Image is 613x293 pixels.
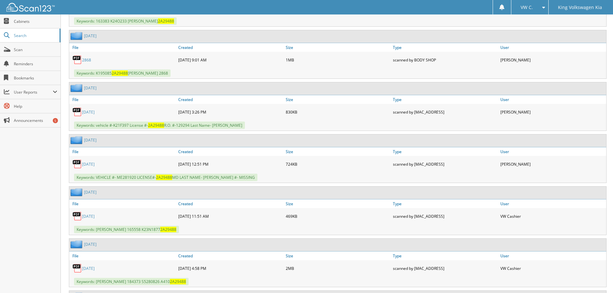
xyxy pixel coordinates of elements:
span: VW C. [521,5,533,9]
a: [DATE] [82,161,95,167]
img: folder2.png [70,32,84,40]
a: [DATE] [84,33,97,39]
span: User Reports [14,89,53,95]
div: 724KB [284,158,392,170]
div: [PERSON_NAME] [499,158,606,170]
a: File [69,252,177,260]
a: [DATE] [84,137,97,143]
a: Type [391,199,499,208]
a: User [499,252,606,260]
a: [DATE] [82,266,95,271]
div: scanned by [MAC_ADDRESS] [391,105,499,118]
a: User [499,95,606,104]
span: Keywords: vehicle #-K21F397 License #- R.O. #-129294 Last Name- [PERSON_NAME] [74,122,245,129]
span: Keywords: 163383 K24O233 [PERSON_NAME] [74,17,177,25]
span: Help [14,104,57,109]
div: 5 [53,118,58,123]
a: User [499,43,606,52]
span: Keywords: [PERSON_NAME] 184373 S5280826 A410 [74,278,189,285]
a: Created [177,43,284,52]
span: 2A29488 [156,175,172,180]
img: folder2.png [70,84,84,92]
a: Type [391,95,499,104]
a: Size [284,147,392,156]
a: Size [284,95,392,104]
div: [DATE] 4:58 PM [177,262,284,275]
a: File [69,95,177,104]
img: PDF.png [72,263,82,273]
a: User [499,199,606,208]
img: folder2.png [70,136,84,144]
img: PDF.png [72,107,82,117]
span: Keywords: K195085 [PERSON_NAME] 2868 [74,69,171,77]
div: [DATE] 12:51 PM [177,158,284,170]
div: [DATE] 11:51 AM [177,210,284,223]
a: [DATE] [84,242,97,247]
div: [PERSON_NAME] [499,53,606,66]
div: [DATE] 3:26 PM [177,105,284,118]
span: Cabinets [14,19,57,24]
div: 830KB [284,105,392,118]
a: Created [177,252,284,260]
span: 2A29488 [112,70,128,76]
a: Type [391,147,499,156]
div: [PERSON_NAME] [499,105,606,118]
div: [DATE] 9:01 AM [177,53,284,66]
a: File [69,147,177,156]
a: Type [391,43,499,52]
a: [DATE] [82,214,95,219]
div: 2MB [284,262,392,275]
div: 469KB [284,210,392,223]
img: scan123-logo-white.svg [6,3,55,12]
span: 2A29488 [170,279,186,284]
div: 1MB [284,53,392,66]
img: PDF.png [72,211,82,221]
a: File [69,199,177,208]
a: Size [284,199,392,208]
div: scanned by [MAC_ADDRESS] [391,158,499,170]
span: Scan [14,47,57,52]
span: 2A29488 [160,227,176,232]
a: Size [284,43,392,52]
div: scanned by [MAC_ADDRESS] [391,210,499,223]
span: Bookmarks [14,75,57,81]
a: [DATE] [84,85,97,91]
a: File [69,43,177,52]
a: 2868 [82,57,91,63]
a: Created [177,199,284,208]
img: PDF.png [72,159,82,169]
img: folder2.png [70,188,84,196]
a: Type [391,252,499,260]
div: VW Cashier [499,262,606,275]
span: 2A29488 [148,123,164,128]
span: Announcements [14,118,57,123]
img: folder2.png [70,240,84,248]
div: scanned by BODY SHOP [391,53,499,66]
a: [DATE] [84,189,97,195]
a: Size [284,252,392,260]
span: Keywords: [PERSON_NAME] 165558 K23N1877 [74,226,179,233]
a: Created [177,147,284,156]
a: [DATE] [82,109,95,115]
img: PDF.png [72,55,82,65]
span: Keywords: VEHICLE #- ME281920 LICENSE#- MD LAST NAME- [PERSON_NAME] #- MISSING [74,174,257,181]
span: Search [14,33,56,38]
iframe: Chat Widget [581,262,613,293]
span: King Volkswagen Kia [558,5,602,9]
span: Reminders [14,61,57,67]
a: User [499,147,606,156]
span: 2A29488 [158,18,174,24]
div: VW Cashier [499,210,606,223]
a: Created [177,95,284,104]
div: scanned by [MAC_ADDRESS] [391,262,499,275]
